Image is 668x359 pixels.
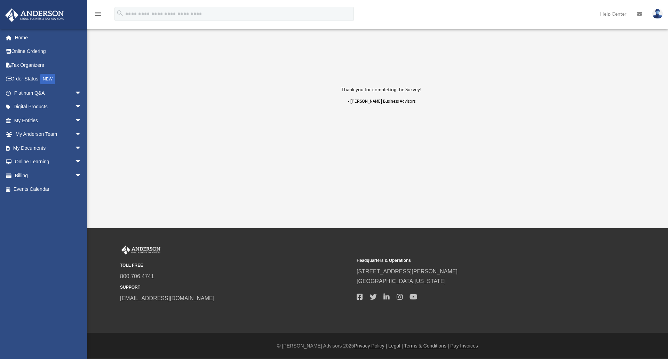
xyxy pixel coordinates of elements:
[5,141,92,155] a: My Documentsarrow_drop_down
[652,9,663,19] img: User Pic
[252,97,511,106] p: - [PERSON_NAME] Business Advisors
[116,9,124,17] i: search
[5,58,92,72] a: Tax Organizers
[75,141,89,155] span: arrow_drop_down
[120,273,154,279] a: 800.706.4741
[75,127,89,142] span: arrow_drop_down
[75,100,89,114] span: arrow_drop_down
[5,169,92,182] a: Billingarrow_drop_down
[5,127,92,141] a: My Anderson Teamarrow_drop_down
[5,31,92,45] a: Home
[5,155,92,169] a: Online Learningarrow_drop_down
[388,343,403,349] a: Legal |
[120,284,352,291] small: SUPPORT
[357,257,588,264] small: Headquarters & Operations
[120,295,214,301] a: [EMAIL_ADDRESS][DOMAIN_NAME]
[252,86,511,93] h3: Thank you for completing the Survey!
[75,155,89,169] span: arrow_drop_down
[94,12,102,18] a: menu
[357,268,458,274] a: [STREET_ADDRESS][PERSON_NAME]
[5,182,92,196] a: Events Calendar
[450,343,478,349] a: Pay Invoices
[120,262,352,269] small: TOLL FREE
[5,45,92,58] a: Online Ordering
[357,278,446,284] a: [GEOGRAPHIC_DATA][US_STATE]
[75,114,89,128] span: arrow_drop_down
[3,8,66,22] img: Anderson Advisors Platinum Portal
[354,343,387,349] a: Privacy Policy |
[5,114,92,127] a: My Entitiesarrow_drop_down
[5,86,92,100] a: Platinum Q&Aarrow_drop_down
[120,245,162,255] img: Anderson Advisors Platinum Portal
[404,343,449,349] a: Terms & Conditions |
[75,86,89,100] span: arrow_drop_down
[5,100,92,114] a: Digital Productsarrow_drop_down
[40,74,55,84] div: NEW
[87,342,668,350] div: © [PERSON_NAME] Advisors 2025
[5,72,92,86] a: Order StatusNEW
[75,169,89,183] span: arrow_drop_down
[94,10,102,18] i: menu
